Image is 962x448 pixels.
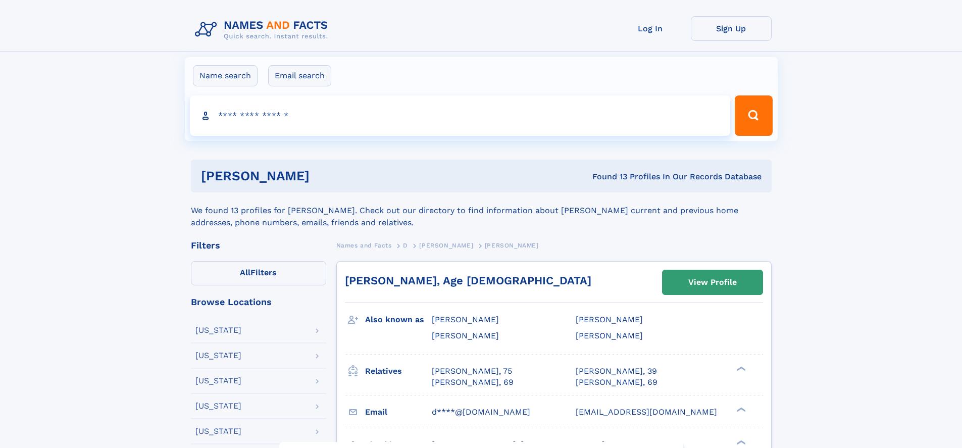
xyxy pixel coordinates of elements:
[365,311,432,328] h3: Also known as
[432,331,499,340] span: [PERSON_NAME]
[345,274,591,287] a: [PERSON_NAME], Age [DEMOGRAPHIC_DATA]
[419,242,473,249] span: [PERSON_NAME]
[663,270,763,294] a: View Profile
[485,242,539,249] span: [PERSON_NAME]
[191,16,336,43] img: Logo Names and Facts
[688,271,737,294] div: View Profile
[365,404,432,421] h3: Email
[201,170,451,182] h1: [PERSON_NAME]
[195,352,241,360] div: [US_STATE]
[193,65,258,86] label: Name search
[576,331,643,340] span: [PERSON_NAME]
[576,407,717,417] span: [EMAIL_ADDRESS][DOMAIN_NAME]
[576,377,657,388] a: [PERSON_NAME], 69
[691,16,772,41] a: Sign Up
[734,406,746,413] div: ❯
[610,16,691,41] a: Log In
[195,402,241,410] div: [US_STATE]
[195,427,241,435] div: [US_STATE]
[268,65,331,86] label: Email search
[191,192,772,229] div: We found 13 profiles for [PERSON_NAME]. Check out our directory to find information about [PERSON...
[191,241,326,250] div: Filters
[734,365,746,372] div: ❯
[403,239,408,252] a: D
[576,366,657,377] a: [PERSON_NAME], 39
[451,171,762,182] div: Found 13 Profiles In Our Records Database
[419,239,473,252] a: [PERSON_NAME]
[365,363,432,380] h3: Relatives
[190,95,731,136] input: search input
[734,439,746,445] div: ❯
[191,261,326,285] label: Filters
[432,377,514,388] a: [PERSON_NAME], 69
[195,377,241,385] div: [US_STATE]
[240,268,250,277] span: All
[191,297,326,307] div: Browse Locations
[336,239,392,252] a: Names and Facts
[576,315,643,324] span: [PERSON_NAME]
[432,366,512,377] a: [PERSON_NAME], 75
[403,242,408,249] span: D
[195,326,241,334] div: [US_STATE]
[432,315,499,324] span: [PERSON_NAME]
[735,95,772,136] button: Search Button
